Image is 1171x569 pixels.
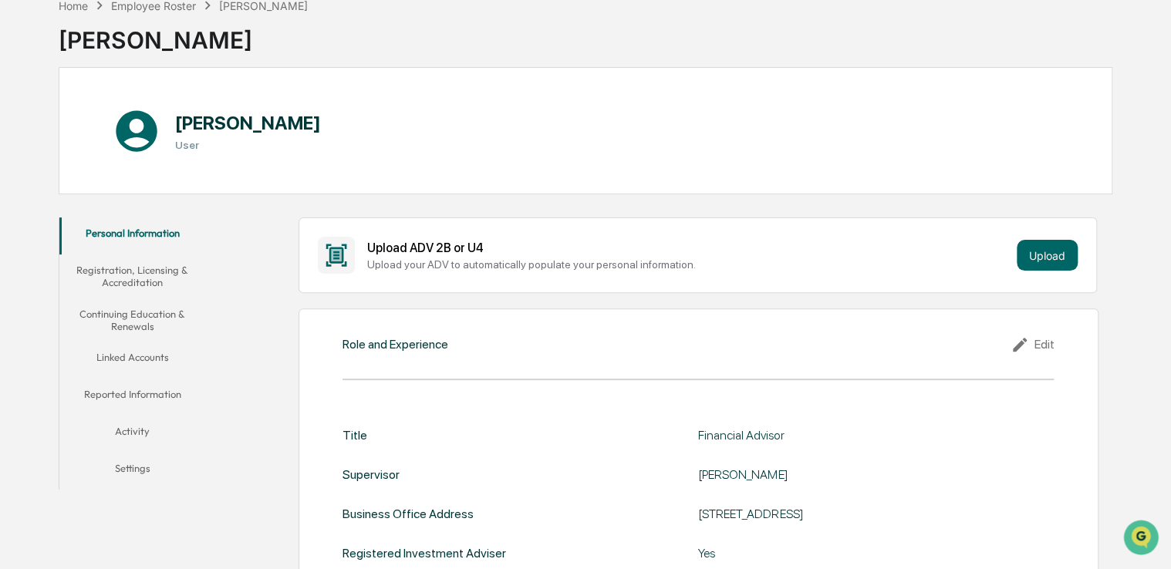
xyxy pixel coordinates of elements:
div: Title [343,428,367,443]
button: Activity [59,416,206,453]
a: Powered byPylon [109,261,187,273]
span: Data Lookup [31,224,97,239]
button: Reported Information [59,379,206,416]
div: Financial Advisor [698,428,1054,443]
button: Upload [1017,240,1078,271]
span: Pylon [154,261,187,273]
div: Registered Investment Adviser [343,546,506,561]
div: Yes [698,546,1054,561]
button: Linked Accounts [59,342,206,379]
span: Preclearance [31,194,100,210]
button: Personal Information [59,217,206,254]
button: Continuing Education & Renewals [59,298,206,342]
button: Registration, Licensing & Accreditation [59,254,206,298]
p: How can we help? [15,32,281,57]
div: 🗄️ [112,196,124,208]
img: 1746055101610-c473b297-6a78-478c-a979-82029cc54cd1 [15,118,43,146]
div: Business Office Address [343,507,474,521]
div: [STREET_ADDRESS] [698,507,1054,521]
div: Upload ADV 2B or U4 [367,241,1011,255]
h3: User [175,139,321,151]
span: Attestations [127,194,191,210]
iframe: Open customer support [1122,518,1163,560]
div: Supervisor [343,467,400,482]
div: [PERSON_NAME] [698,467,1054,482]
a: 🔎Data Lookup [9,217,103,245]
div: 🔎 [15,225,28,237]
a: 🗄️Attestations [106,188,197,216]
div: Edit [1011,335,1054,354]
div: We're available if you need us! [52,133,195,146]
button: Start new chat [262,123,281,141]
h1: [PERSON_NAME] [175,112,321,134]
div: Upload your ADV to automatically populate your personal information. [367,258,1011,271]
a: 🖐️Preclearance [9,188,106,216]
div: Start new chat [52,118,253,133]
div: 🖐️ [15,196,28,208]
div: [PERSON_NAME] [59,14,309,54]
div: Role and Experience [343,337,448,352]
button: Settings [59,453,206,490]
div: secondary tabs example [59,217,206,490]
